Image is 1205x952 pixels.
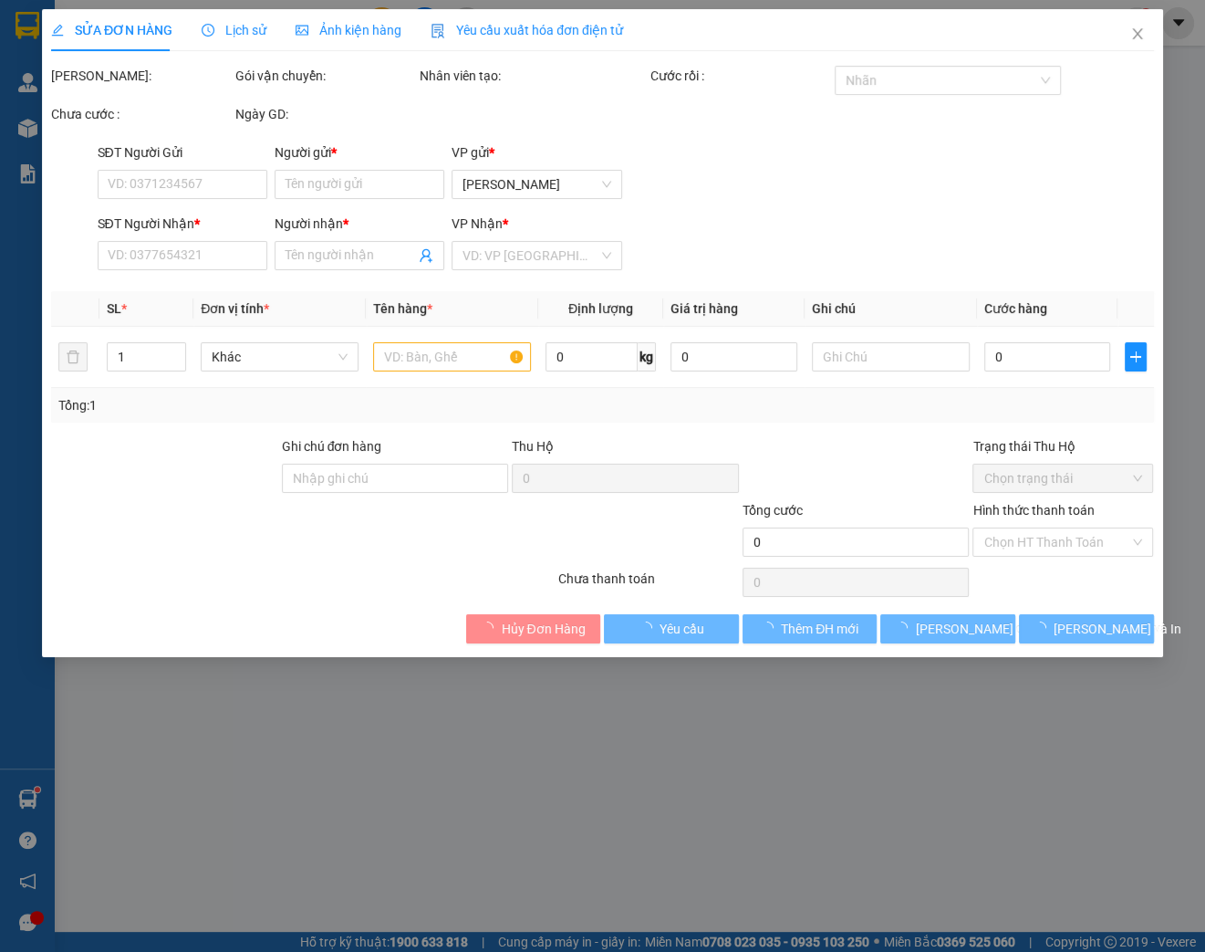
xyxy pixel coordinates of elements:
span: SỬA ĐƠN HÀNG [51,23,172,37]
input: Ghi Chú [812,342,970,371]
span: loading [639,622,660,634]
div: Chưa cước : [51,104,232,124]
span: [PERSON_NAME] và In [1054,619,1181,639]
button: plus [1126,342,1147,371]
span: user-add [419,248,433,263]
span: Cước hàng [984,301,1047,316]
div: Ngày GD: [235,104,416,124]
span: picture [296,24,308,37]
span: loading [482,622,502,634]
span: Ảnh kiện hàng [296,23,401,37]
button: Yêu cầu [605,614,740,643]
span: Định lượng [568,301,633,316]
button: delete [58,342,88,371]
span: Khác [212,343,348,371]
span: close [1130,26,1145,41]
button: [PERSON_NAME] và In [1019,614,1154,643]
div: Gói vận chuyển: [235,66,416,86]
span: VP Nhận [452,216,503,231]
span: Thu Hộ [512,439,554,454]
div: Trạng thái Thu Hộ [973,436,1154,456]
span: SL [107,301,121,316]
button: Close [1112,9,1163,60]
th: Ghi chú [805,291,977,327]
span: loading [761,622,781,634]
span: kg [639,342,657,371]
span: [PERSON_NAME] đổi [916,619,1034,639]
div: Chưa thanh toán [556,569,741,601]
span: Giá trị hàng [671,301,739,316]
input: Ghi chú đơn hàng [282,464,509,493]
div: SĐT Người Gửi [98,142,267,162]
div: [PERSON_NAME]: [51,66,232,86]
button: Hủy Đơn Hàng [466,614,601,643]
button: [PERSON_NAME] đổi [881,614,1016,643]
span: Tên hàng [373,301,432,316]
span: Yêu cầu xuất hóa đơn điện tử [431,23,623,37]
span: loading [1034,622,1054,634]
span: Diên Khánh [462,171,610,198]
div: Cước rồi : [650,66,831,86]
span: loading [896,622,916,634]
label: Hình thức thanh toán [973,503,1095,518]
div: VP gửi [452,142,621,162]
div: Người gửi [275,142,444,162]
span: edit [51,24,64,37]
span: Chọn trạng thái [984,465,1143,492]
span: plus [1127,350,1146,364]
label: Ghi chú đơn hàng [282,439,382,454]
div: SĐT Người Nhận [98,214,267,234]
span: Lịch sử [202,23,266,37]
span: Tổng cước [743,503,803,518]
input: VD: Bàn, Ghế [373,342,531,371]
span: Hủy Đơn Hàng [502,619,586,639]
span: Đơn vị tính [201,301,269,316]
img: icon [431,24,445,38]
div: Người nhận [275,214,444,234]
div: Nhân viên tạo: [420,66,647,86]
span: Thêm ĐH mới [781,619,858,639]
div: Tổng: 1 [58,395,466,415]
span: Yêu cầu [660,619,704,639]
span: clock-circle [202,24,214,37]
button: Thêm ĐH mới [743,614,878,643]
